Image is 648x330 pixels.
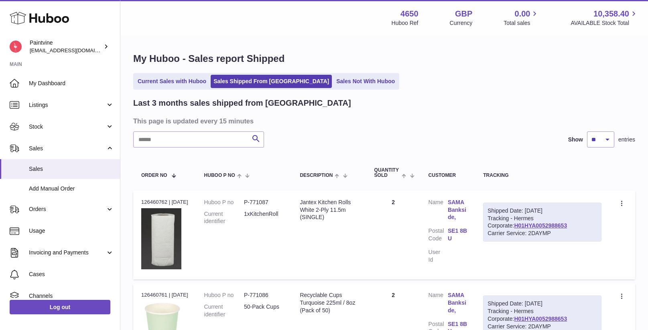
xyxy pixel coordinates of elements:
span: Cases [29,271,114,278]
div: Shipped Date: [DATE] [488,300,597,307]
h3: This page is updated every 15 minutes [133,117,633,125]
dt: Name [429,199,448,223]
dt: Postal Code [429,227,448,244]
dt: Huboo P no [204,199,244,206]
span: Stock [29,123,106,131]
a: SAMA Bankside, [448,291,467,314]
dt: Current identifier [204,303,244,318]
a: Sales Shipped From [GEOGRAPHIC_DATA] [211,75,332,88]
dd: P-771087 [244,199,284,206]
div: Shipped Date: [DATE] [488,207,597,215]
span: Usage [29,227,114,235]
span: Invoicing and Payments [29,249,106,256]
dt: User Id [429,248,448,264]
label: Show [568,136,583,143]
div: 126460761 | [DATE] [141,291,188,299]
span: Quantity Sold [374,168,400,178]
div: Currency [450,19,473,27]
strong: 4650 [400,8,418,19]
div: Huboo Ref [392,19,418,27]
span: Sales [29,145,106,152]
span: entries [618,136,635,143]
img: euan@paintvine.co.uk [10,41,22,53]
dd: 1xKitchenRoll [244,210,284,225]
span: [EMAIL_ADDRESS][DOMAIN_NAME] [30,47,118,53]
a: SAMA Bankside, [448,199,467,221]
a: SE1 8BU [448,227,467,242]
span: 10,358.40 [593,8,629,19]
strong: GBP [455,8,472,19]
span: Description [300,173,333,178]
span: Add Manual Order [29,185,114,193]
div: Customer [429,173,467,178]
dt: Current identifier [204,210,244,225]
span: Orders [29,205,106,213]
span: Total sales [504,19,539,27]
span: Sales [29,165,114,173]
span: 0.00 [515,8,530,19]
div: Tracking [483,173,601,178]
a: 0.00 Total sales [504,8,539,27]
span: My Dashboard [29,80,114,87]
dt: Huboo P no [204,291,244,299]
div: Tracking - Hermes Corporate: [483,203,601,242]
h1: My Huboo - Sales report Shipped [133,52,635,65]
div: Carrier Service: 2DAYMP [488,230,597,237]
a: 10,358.40 AVAILABLE Stock Total [571,8,638,27]
div: Jantex Kitchen Rolls White 2-Ply 11.5m (SINGLE) [300,199,358,221]
span: Order No [141,173,167,178]
span: Listings [29,101,106,109]
dd: 50-Pack Cups [244,303,284,318]
dd: P-771086 [244,291,284,299]
span: AVAILABLE Stock Total [571,19,638,27]
td: 2 [366,191,420,279]
div: 126460762 | [DATE] [141,199,188,206]
dt: Name [429,291,448,316]
a: Log out [10,300,110,314]
a: H01HYA0052988653 [514,316,567,322]
a: H01HYA0052988653 [514,222,567,229]
div: Paintvine [30,39,102,54]
span: Huboo P no [204,173,235,178]
span: Channels [29,292,114,300]
img: 1683653328.png [141,208,181,269]
div: Recyclable Cups Turquoise 225ml / 8oz (Pack of 50) [300,291,358,314]
a: Current Sales with Huboo [135,75,209,88]
a: Sales Not With Huboo [333,75,398,88]
h2: Last 3 months sales shipped from [GEOGRAPHIC_DATA] [133,98,351,109]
